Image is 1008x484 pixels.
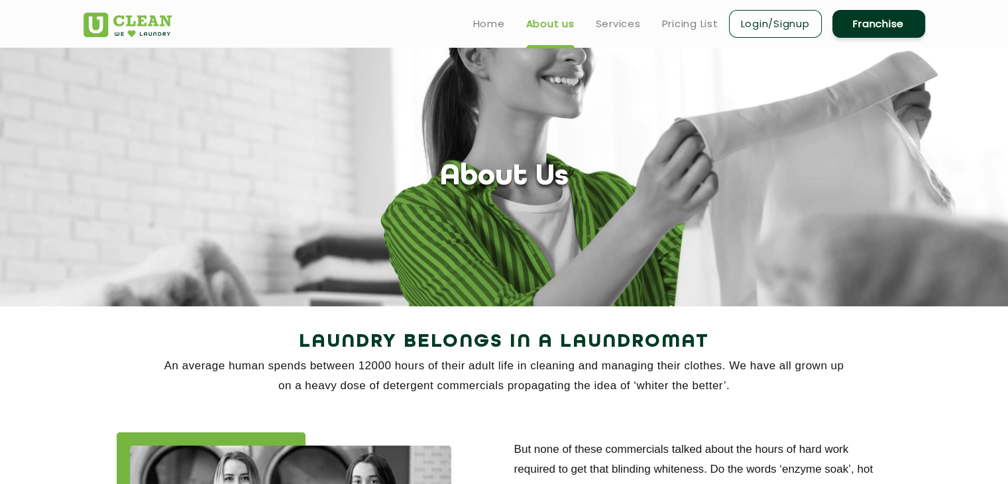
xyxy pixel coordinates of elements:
img: website_grey.svg [21,34,32,45]
h1: About Us [440,160,569,194]
img: UClean Laundry and Dry Cleaning [84,13,172,37]
img: tab_domain_overview_orange.svg [36,77,46,88]
a: Services [596,16,641,32]
a: Login/Signup [729,10,822,38]
img: tab_keywords_by_traffic_grey.svg [132,77,142,88]
a: Home [473,16,505,32]
p: An average human spends between 12000 hours of their adult life in cleaning and managing their cl... [84,356,925,396]
a: Pricing List [662,16,718,32]
a: About us [526,16,575,32]
img: logo_orange.svg [21,21,32,32]
div: Keywords by Traffic [146,78,223,87]
h2: Laundry Belongs in a Laundromat [84,326,925,358]
div: Domain: [DOMAIN_NAME] [34,34,146,45]
div: v 4.0.25 [37,21,65,32]
div: Domain Overview [50,78,119,87]
a: Franchise [832,10,925,38]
